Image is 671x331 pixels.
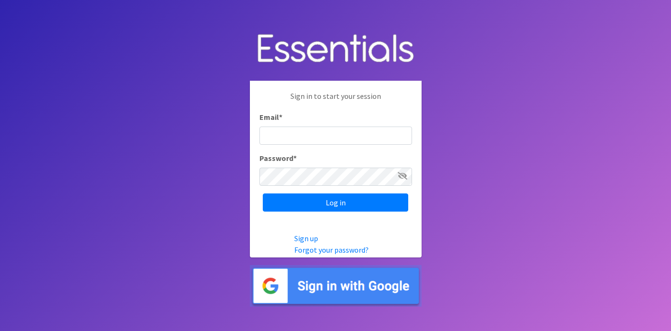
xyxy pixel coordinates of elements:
[293,153,297,163] abbr: required
[259,90,412,111] p: Sign in to start your session
[250,24,422,74] img: Human Essentials
[250,265,422,307] img: Sign in with Google
[294,234,318,243] a: Sign up
[294,245,369,255] a: Forgot your password?
[263,193,408,212] input: Log in
[259,152,297,164] label: Password
[259,111,282,123] label: Email
[279,112,282,122] abbr: required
